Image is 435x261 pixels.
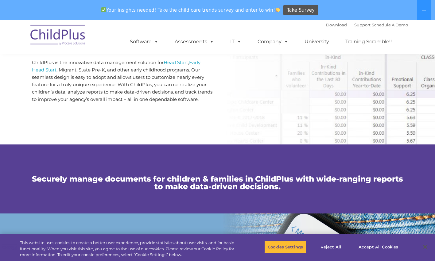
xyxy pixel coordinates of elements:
[312,240,350,253] button: Reject All
[298,36,335,48] a: University
[164,59,188,65] a: Head Start
[224,36,247,48] a: IT
[32,174,403,191] span: Securely manage documents for children & families in ChildPlus with wide-ranging reports to make ...
[101,7,106,12] img: ✅
[32,59,213,103] p: ChildPlus is the innovative data management solution for , , Migrant, State Pre-K, and other earl...
[372,22,408,27] a: Schedule A Demo
[326,22,408,27] font: |
[287,5,315,16] span: Take Survey
[251,36,294,48] a: Company
[275,7,280,12] img: 👏
[99,4,283,16] span: Your insights needed! Take the child care trends survey and enter to win!
[326,22,347,27] a: Download
[20,240,239,258] div: This website uses cookies to create a better user experience, provide statistics about user visit...
[418,240,432,254] button: Close
[27,21,89,51] img: ChildPlus by Procare Solutions
[32,59,200,73] a: Early Head Start
[339,36,398,48] a: Training Scramble!!
[355,240,402,253] button: Accept All Cookies
[264,240,306,253] button: Cookies Settings
[124,36,165,48] a: Software
[354,22,371,27] a: Support
[283,5,318,16] a: Take Survey
[169,36,220,48] a: Assessments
